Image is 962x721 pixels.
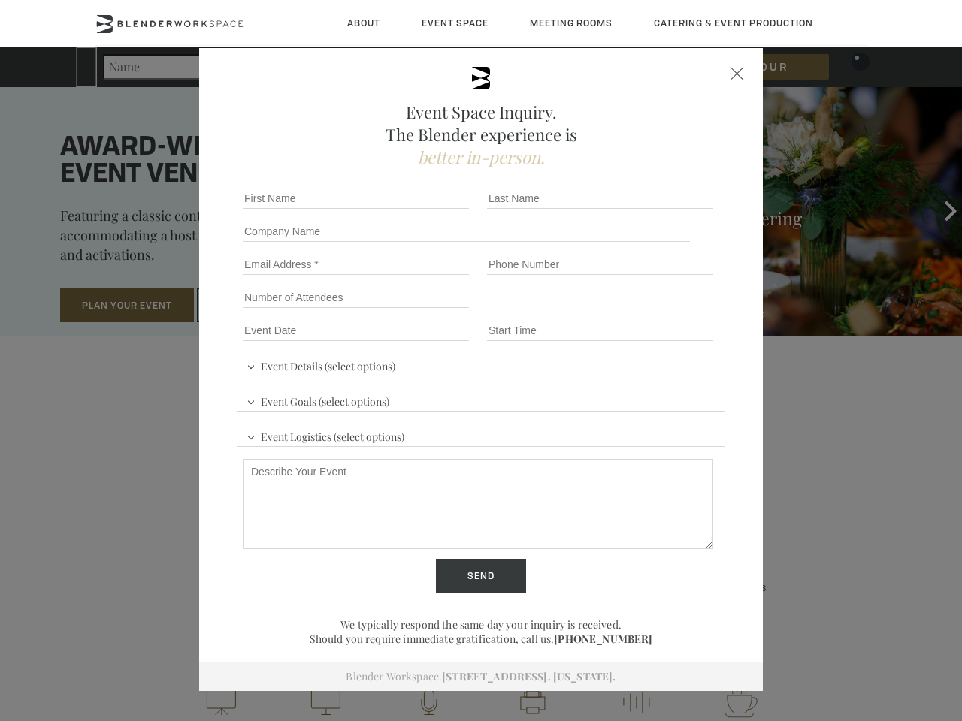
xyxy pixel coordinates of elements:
input: Event Date [243,320,469,341]
input: Start Time [487,320,713,341]
p: We typically respond the same day your inquiry is received. [237,617,725,632]
input: Send [436,559,526,593]
a: [PHONE_NUMBER] [554,632,652,646]
input: Email Address * [243,254,469,275]
span: Event Logistics (select options) [243,424,408,446]
span: Event Goals (select options) [243,388,393,411]
div: Blender Workspace. [199,662,763,691]
input: First Name [243,188,469,209]
h2: Event Space Inquiry. The Blender experience is [237,101,725,168]
p: Should you require immediate gratification, call us. [237,632,725,646]
a: [STREET_ADDRESS]. [US_STATE]. [442,669,616,683]
span: Event Details (select options) [243,353,399,376]
input: Last Name [487,188,713,209]
span: better in-person. [418,146,545,168]
input: Number of Attendees [243,287,469,308]
input: Phone Number [487,254,713,275]
input: Company Name [243,221,690,242]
